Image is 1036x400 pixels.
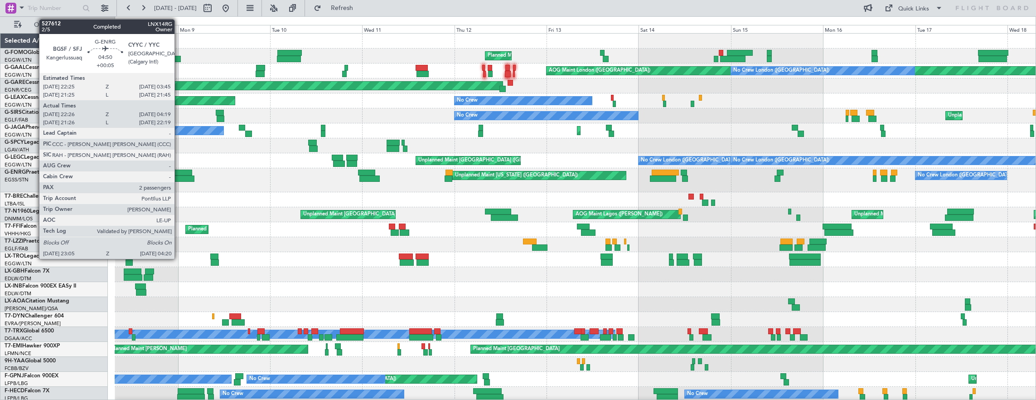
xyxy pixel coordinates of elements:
[5,125,57,130] a: G-JAGAPhenom 300
[116,18,132,26] div: [DATE]
[457,94,478,107] div: No Crew
[5,65,79,70] a: G-GAALCessna Citation XLS+
[5,125,25,130] span: G-JAGA
[5,298,69,304] a: LX-AOACitation Mustang
[473,342,560,356] div: Planned Maint [GEOGRAPHIC_DATA]
[547,25,639,33] div: Fri 13
[5,283,22,289] span: LX-INB
[5,358,25,364] span: 9H-YAA
[5,102,32,108] a: EGGW/LTN
[5,80,79,85] a: G-GARECessna Citation XLS+
[5,239,23,244] span: T7-LZZI
[5,268,24,274] span: LX-GBH
[5,343,22,349] span: T7-EMI
[5,350,31,357] a: LFMN/NCE
[5,194,23,199] span: T7-BRE
[5,230,31,237] a: VHHH/HKG
[5,388,24,394] span: F-HECD
[733,154,829,167] div: No Crew London ([GEOGRAPHIC_DATA])
[576,208,663,221] div: AOG Maint Lagos ([PERSON_NAME])
[5,373,58,379] a: F-GPNJFalcon 900EX
[362,25,454,33] div: Wed 11
[5,260,32,267] a: EGGW/LTN
[5,245,28,252] a: EGLF/FAB
[549,64,650,78] div: AOG Maint London ([GEOGRAPHIC_DATA])
[455,25,547,33] div: Thu 12
[5,140,24,145] span: G-SPCY
[5,320,61,327] a: EVRA/[PERSON_NAME]
[5,57,32,63] a: EGGW/LTN
[639,25,731,33] div: Sat 14
[5,170,26,175] span: G-ENRG
[823,25,915,33] div: Mon 16
[880,1,947,15] button: Quick Links
[5,335,32,342] a: DGAA/ACC
[5,209,59,214] a: T7-N1960Legacy 650
[5,215,33,222] a: DNMM/LOS
[5,146,29,153] a: LGAV/ATH
[5,50,58,55] a: G-FOMOGlobal 6000
[5,224,20,229] span: T7-FFI
[5,80,25,85] span: G-GARE
[5,365,29,372] a: FCBB/BZV
[918,169,1014,182] div: No Crew London ([GEOGRAPHIC_DATA])
[5,380,28,387] a: LFPB/LBG
[5,110,57,115] a: G-SIRSCitation Excel
[5,343,60,349] a: T7-EMIHawker 900XP
[5,283,76,289] a: LX-INBFalcon 900EX EASy II
[154,4,197,12] span: [DATE] - [DATE]
[188,223,331,236] div: Planned Maint [GEOGRAPHIC_DATA] ([GEOGRAPHIC_DATA])
[270,25,362,33] div: Tue 10
[5,176,29,183] a: EGSS/STN
[5,313,64,319] a: T7-DYNChallenger 604
[5,328,54,334] a: T7-TRXGlobal 6500
[455,169,578,182] div: Unplanned Maint [US_STATE] ([GEOGRAPHIC_DATA])
[580,124,722,137] div: Planned Maint [GEOGRAPHIC_DATA] ([GEOGRAPHIC_DATA])
[5,239,53,244] a: T7-LZZIPraetor 600
[24,22,96,28] span: Only With Activity
[5,95,74,100] a: G-LEAXCessna Citation XLS
[731,25,823,33] div: Sun 15
[733,64,829,78] div: No Crew London ([GEOGRAPHIC_DATA])
[178,25,270,33] div: Mon 9
[5,110,22,115] span: G-SIRS
[5,65,25,70] span: G-GAAL
[5,194,62,199] a: T7-BREChallenger 604
[5,50,28,55] span: G-FOMO
[5,224,45,229] a: T7-FFIFalcon 7X
[111,342,187,356] div: Planned Maint [PERSON_NAME]
[5,200,25,207] a: LTBA/ISL
[5,170,56,175] a: G-ENRGPraetor 600
[5,95,24,100] span: G-LEAX
[488,49,630,63] div: Planned Maint [GEOGRAPHIC_DATA] ([GEOGRAPHIC_DATA])
[28,1,80,15] input: Trip Number
[303,208,452,221] div: Unplanned Maint [GEOGRAPHIC_DATA] ([GEOGRAPHIC_DATA])
[5,132,32,138] a: EGGW/LTN
[5,209,30,214] span: T7-N1960
[5,155,24,160] span: G-LEGC
[5,313,25,319] span: T7-DYN
[5,388,49,394] a: F-HECDFalcon 7X
[641,154,737,167] div: No Crew London ([GEOGRAPHIC_DATA])
[5,275,31,282] a: EDLW/DTM
[119,208,271,221] div: Unplanned Maint Lagos ([GEOGRAPHIC_DATA][PERSON_NAME])
[5,358,56,364] a: 9H-YAAGlobal 5000
[5,268,49,274] a: LX-GBHFalcon 7X
[5,72,32,78] a: EGGW/LTN
[457,109,478,122] div: No Crew
[5,155,53,160] a: G-LEGCLegacy 600
[10,18,98,32] button: Only With Activity
[898,5,929,14] div: Quick Links
[5,373,24,379] span: F-GPNJ
[5,161,32,168] a: EGGW/LTN
[323,5,361,11] span: Refresh
[5,254,53,259] a: LX-TROLegacy 650
[418,154,567,167] div: Unplanned Maint [GEOGRAPHIC_DATA] ([GEOGRAPHIC_DATA])
[5,305,58,312] a: [PERSON_NAME]/QSA
[86,25,178,33] div: Sun 8
[5,328,23,334] span: T7-TRX
[5,117,28,123] a: EGLF/FAB
[854,208,1007,221] div: Unplanned Maint Lagos ([GEOGRAPHIC_DATA][PERSON_NAME])
[5,254,24,259] span: LX-TRO
[5,140,53,145] a: G-SPCYLegacy 650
